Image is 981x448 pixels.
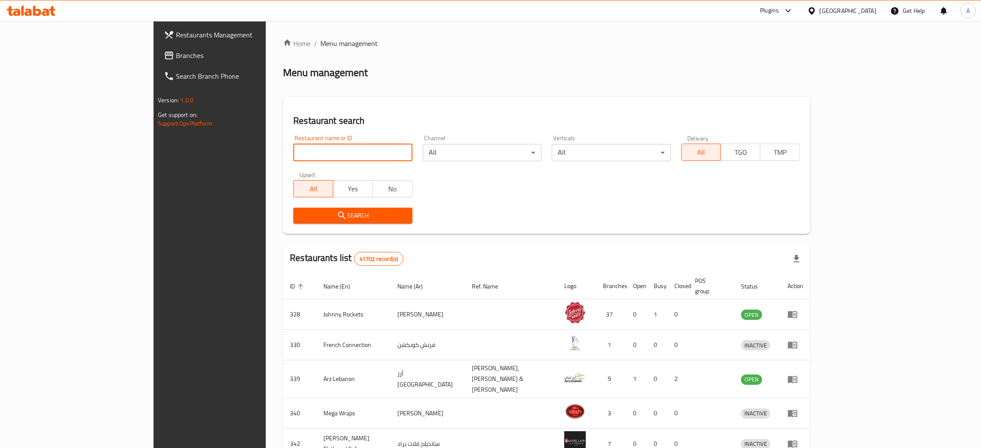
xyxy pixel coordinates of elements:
[695,276,724,296] span: POS group
[741,408,770,419] div: INACTIVE
[741,341,770,350] span: INACTIVE
[552,144,670,161] div: All
[596,398,626,429] td: 3
[647,330,667,360] td: 0
[667,398,688,429] td: 0
[158,118,212,129] a: Support.OpsPlatform
[337,183,369,195] span: Yes
[760,144,800,161] button: TMP
[787,374,803,384] div: Menu
[564,367,586,388] img: Arz Lebanon
[626,299,647,330] td: 0
[685,146,718,159] span: All
[283,38,810,49] nav: breadcrumb
[283,66,368,80] h2: Menu management
[317,299,391,330] td: Johnny Rockets
[176,71,311,81] span: Search Branch Phone
[596,330,626,360] td: 1
[293,114,800,127] h2: Restaurant search
[966,6,970,15] span: A
[667,273,688,299] th: Closed
[787,340,803,350] div: Menu
[293,180,333,197] button: All
[724,146,757,159] span: TGO
[158,109,197,120] span: Get support on:
[667,299,688,330] td: 0
[372,180,412,197] button: No
[564,302,586,323] img: Johnny Rockets
[626,398,647,429] td: 0
[564,401,586,422] img: Mega Wraps
[397,281,434,292] span: Name (Ar)
[354,252,403,266] div: Total records count
[720,144,760,161] button: TGO
[647,273,667,299] th: Busy
[647,360,667,398] td: 0
[391,330,465,360] td: فرنش كونكشن
[320,38,378,49] span: Menu management
[376,183,409,195] span: No
[596,273,626,299] th: Branches
[176,50,311,61] span: Branches
[787,408,803,418] div: Menu
[596,360,626,398] td: 9
[667,360,688,398] td: 2
[741,374,762,385] div: OPEN
[820,6,876,15] div: [GEOGRAPHIC_DATA]
[391,398,465,429] td: [PERSON_NAME]
[760,6,779,16] div: Plugins
[293,144,412,161] input: Search for restaurant name or ID..
[391,360,465,398] td: أرز [GEOGRAPHIC_DATA]
[472,281,510,292] span: Ref. Name
[293,208,412,224] button: Search
[781,273,810,299] th: Action
[764,146,796,159] span: TMP
[626,360,647,398] td: 1
[423,144,541,161] div: All
[157,66,317,86] a: Search Branch Phone
[297,183,330,195] span: All
[465,360,558,398] td: [PERSON_NAME],[PERSON_NAME] & [PERSON_NAME]
[317,360,391,398] td: Arz Lebanon
[317,398,391,429] td: Mega Wraps
[333,180,373,197] button: Yes
[687,135,709,141] label: Delivery
[557,273,596,299] th: Logo
[299,172,315,178] label: Upsell
[667,330,688,360] td: 0
[317,330,391,360] td: French Connection
[626,330,647,360] td: 0
[786,249,807,269] div: Export file
[647,299,667,330] td: 1
[564,332,586,354] img: French Connection
[323,281,361,292] span: Name (En)
[741,374,762,384] span: OPEN
[647,398,667,429] td: 0
[158,95,179,106] span: Version:
[180,95,194,106] span: 1.0.0
[391,299,465,330] td: [PERSON_NAME]
[354,255,403,263] span: 41702 record(s)
[290,252,403,266] h2: Restaurants list
[741,408,770,418] span: INACTIVE
[176,30,311,40] span: Restaurants Management
[596,299,626,330] td: 37
[157,45,317,66] a: Branches
[157,25,317,45] a: Restaurants Management
[787,309,803,319] div: Menu
[626,273,647,299] th: Open
[741,281,769,292] span: Status
[741,310,762,320] span: OPEN
[681,144,721,161] button: All
[290,281,306,292] span: ID
[300,210,405,221] span: Search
